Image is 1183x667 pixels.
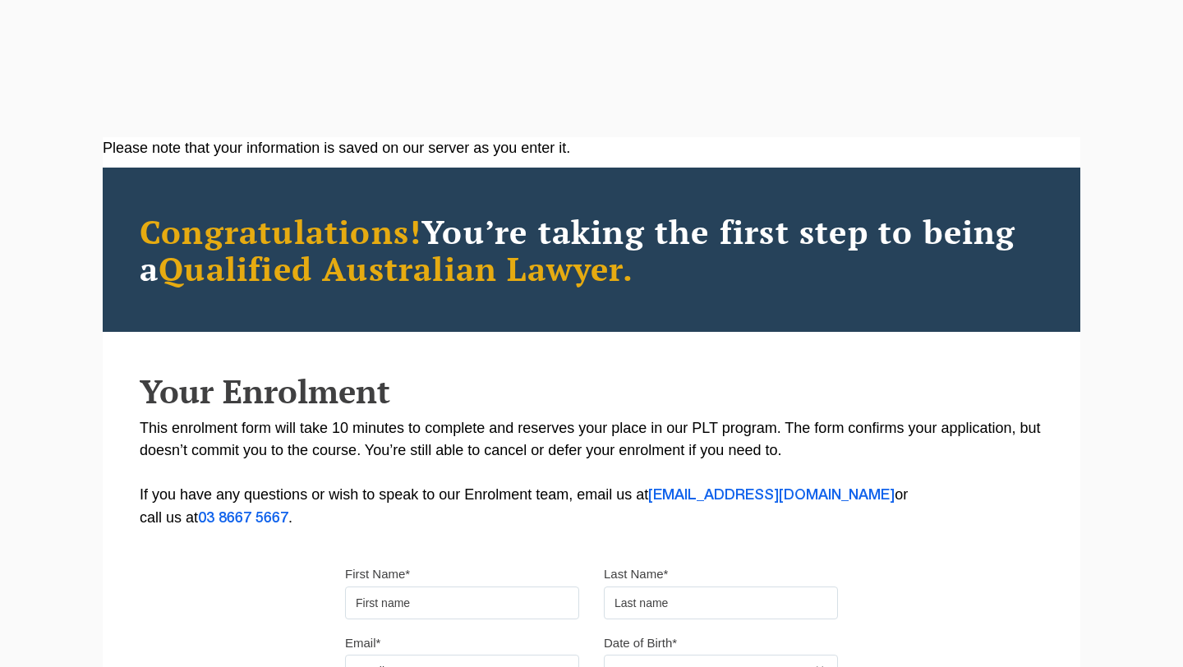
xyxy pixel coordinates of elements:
h2: You’re taking the first step to being a [140,213,1043,287]
input: First name [345,586,579,619]
label: Date of Birth* [604,635,677,651]
span: Qualified Australian Lawyer. [159,246,633,290]
input: Last name [604,586,838,619]
label: Email* [345,635,380,651]
label: First Name* [345,566,410,582]
div: Please note that your information is saved on our server as you enter it. [103,137,1080,159]
span: Congratulations! [140,209,421,253]
p: This enrolment form will take 10 minutes to complete and reserves your place in our PLT program. ... [140,417,1043,530]
label: Last Name* [604,566,668,582]
h2: Your Enrolment [140,373,1043,409]
a: 03 8667 5667 [198,512,288,525]
a: [EMAIL_ADDRESS][DOMAIN_NAME] [648,489,895,502]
